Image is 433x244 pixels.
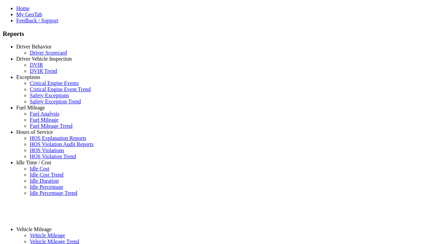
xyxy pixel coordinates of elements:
[16,160,51,165] a: Idle Time / Cost
[16,129,53,135] a: Hours of Service
[30,178,59,184] a: Idle Duration
[30,232,65,238] a: Vehicle Mileage
[16,56,72,62] a: Driver Vehicle Inspection
[16,5,29,11] a: Home
[16,226,51,232] a: Vehicle Mileage
[30,86,91,92] a: Critical Engine Event Trend
[16,12,42,17] a: My GeoTab
[30,80,79,86] a: Critical Engine Events
[3,30,430,38] h3: Reports
[30,141,94,147] a: HOS Violation Audit Reports
[30,190,77,196] a: Idle Percentage Trend
[16,105,45,110] a: Fuel Mileage
[30,166,49,171] a: Idle Cost
[30,154,76,159] a: HOS Violation Trend
[30,99,81,104] a: Safety Exception Trend
[30,123,72,129] a: Fuel Mileage Trend
[30,147,64,153] a: HOS Violations
[16,74,40,80] a: Exceptions
[30,184,63,190] a: Idle Percentage
[16,18,58,23] a: Feedback / Support
[30,68,57,74] a: DVIR Trend
[30,93,69,98] a: Safety Exceptions
[30,62,43,68] a: DVIR
[30,135,86,141] a: HOS Explanation Reports
[30,117,59,123] a: Fuel Mileage
[16,44,51,49] a: Driver Behavior
[30,50,67,56] a: Driver Scorecard
[30,172,64,178] a: Idle Cost Trend
[30,111,60,117] a: Fuel Analysis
